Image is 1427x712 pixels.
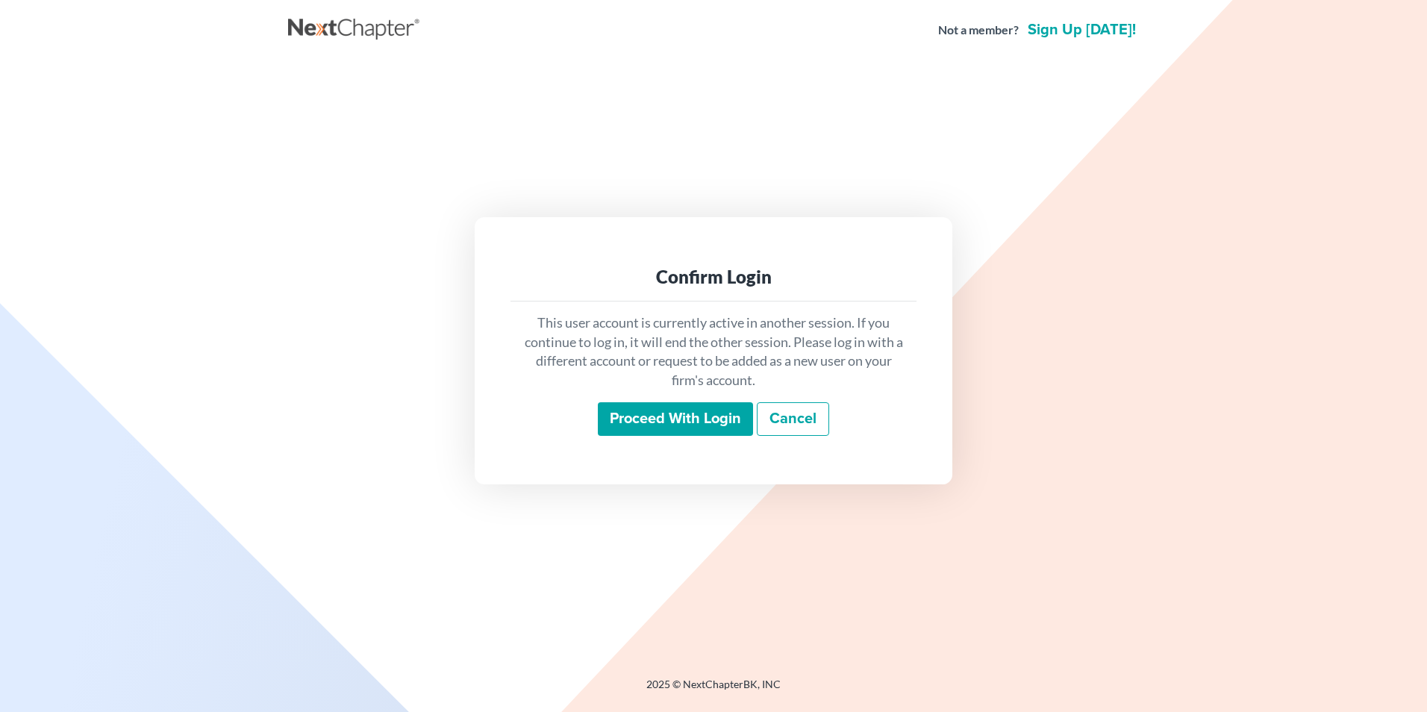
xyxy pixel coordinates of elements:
strong: Not a member? [938,22,1019,39]
p: This user account is currently active in another session. If you continue to log in, it will end ... [522,313,905,390]
a: Sign up [DATE]! [1025,22,1139,37]
div: Confirm Login [522,265,905,289]
div: 2025 © NextChapterBK, INC [288,677,1139,704]
input: Proceed with login [598,402,753,437]
a: Cancel [757,402,829,437]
